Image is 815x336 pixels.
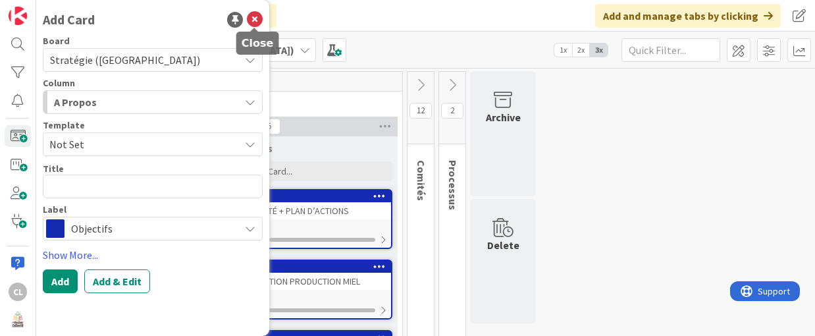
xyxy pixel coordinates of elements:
div: Add and manage tabs by clicking [595,4,781,28]
span: Board [43,36,70,45]
h5: Close [242,37,274,49]
div: CL [9,283,27,301]
div: Add Card [43,10,95,30]
button: Add & Edit [84,269,150,293]
span: Processus [446,160,460,210]
div: 41. CLARTÉ + PLAN D’ACTIONS [236,190,391,219]
span: Not Set [49,136,230,153]
img: avatar [9,311,27,329]
span: Stratégie ([GEOGRAPHIC_DATA]) [50,53,200,67]
a: Show More... [43,247,263,263]
div: 2. SOLUTION PRODUCTION MIEL [236,273,391,290]
div: Archive [486,109,521,125]
span: Objectifs [71,219,233,238]
span: 1x [554,43,572,57]
span: Label [43,205,66,214]
span: Column [43,78,75,88]
div: Delete [487,237,519,253]
div: 4 [242,192,391,201]
button: Add [43,269,78,293]
span: 3x [590,43,608,57]
span: Comités [415,160,428,201]
button: A Propos [43,90,263,114]
span: Support [28,2,60,18]
img: Visit kanbanzone.com [9,7,27,25]
span: 2 [441,103,463,119]
span: A Propos [54,94,97,111]
div: 4 [236,190,391,202]
span: 5 [258,119,280,134]
label: Title [43,163,64,175]
div: 1. CLARTÉ + PLAN D’ACTIONS [236,202,391,219]
input: Quick Filter... [621,38,720,62]
div: 32. SOLUTION PRODUCTION MIEL [236,261,391,290]
div: 3 [236,261,391,273]
span: 12 [409,103,432,119]
span: Add Card... [250,165,292,177]
span: Template [43,121,85,130]
div: 3 [242,262,391,271]
span: 2x [572,43,590,57]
